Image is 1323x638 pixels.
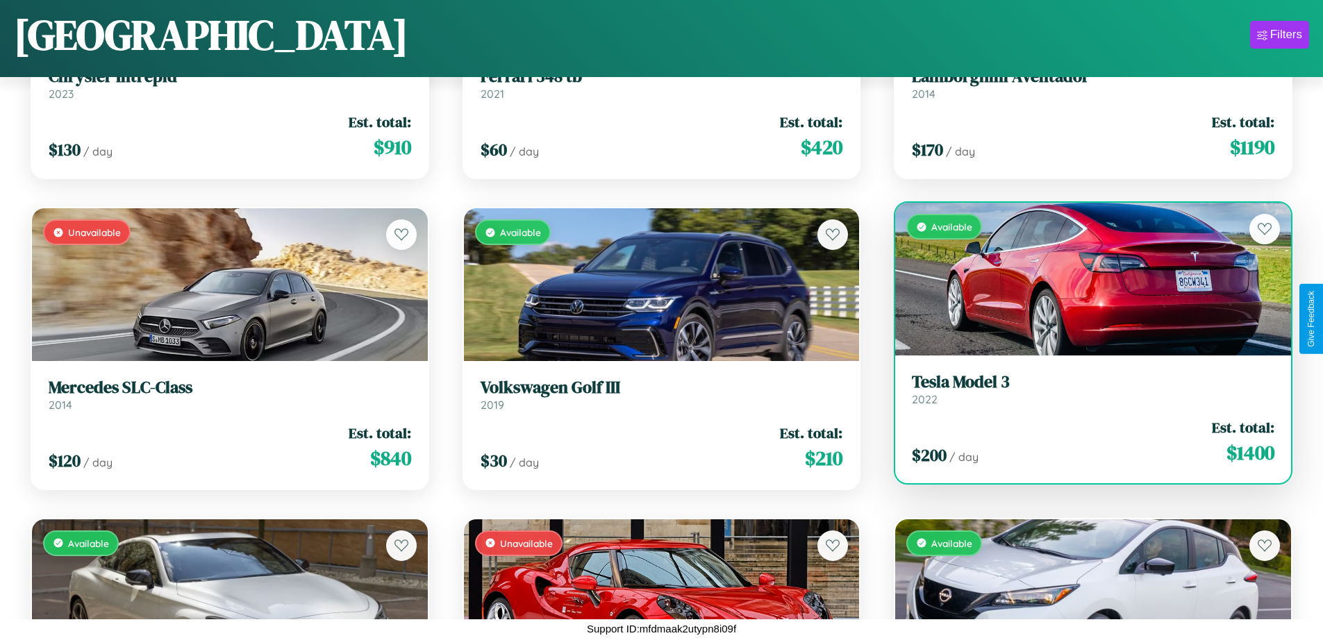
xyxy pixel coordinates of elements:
[912,87,935,101] span: 2014
[1226,439,1274,467] span: $ 1400
[49,378,411,398] h3: Mercedes SLC-Class
[946,144,975,158] span: / day
[912,392,938,406] span: 2022
[49,67,411,101] a: Chrysler Intrepid2023
[370,444,411,472] span: $ 840
[1306,291,1316,347] div: Give Feedback
[49,67,411,87] h3: Chrysler Intrepid
[931,221,972,233] span: Available
[481,378,843,398] h3: Volkswagen Golf III
[510,144,539,158] span: / day
[481,449,507,472] span: $ 30
[912,372,1274,406] a: Tesla Model 32022
[500,537,553,549] span: Unavailable
[68,537,109,549] span: Available
[481,67,843,101] a: Ferrari 348 tb2021
[500,226,541,238] span: Available
[14,6,408,63] h1: [GEOGRAPHIC_DATA]
[801,133,842,161] span: $ 420
[1250,21,1309,49] button: Filters
[49,138,81,161] span: $ 130
[1212,112,1274,132] span: Est. total:
[481,87,504,101] span: 2021
[1230,133,1274,161] span: $ 1190
[931,537,972,549] span: Available
[949,450,979,464] span: / day
[481,378,843,412] a: Volkswagen Golf III2019
[49,87,74,101] span: 2023
[1270,28,1302,42] div: Filters
[49,378,411,412] a: Mercedes SLC-Class2014
[912,444,947,467] span: $ 200
[481,67,843,87] h3: Ferrari 348 tb
[912,372,1274,392] h3: Tesla Model 3
[587,619,736,638] p: Support ID: mfdmaak2utypn8i09f
[481,138,507,161] span: $ 60
[912,138,943,161] span: $ 170
[83,455,113,469] span: / day
[780,112,842,132] span: Est. total:
[1212,417,1274,437] span: Est. total:
[49,449,81,472] span: $ 120
[510,455,539,469] span: / day
[68,226,121,238] span: Unavailable
[912,67,1274,101] a: Lamborghini Aventador2014
[349,423,411,443] span: Est. total:
[780,423,842,443] span: Est. total:
[83,144,113,158] span: / day
[912,67,1274,87] h3: Lamborghini Aventador
[481,398,504,412] span: 2019
[49,398,72,412] span: 2014
[805,444,842,472] span: $ 210
[349,112,411,132] span: Est. total:
[374,133,411,161] span: $ 910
